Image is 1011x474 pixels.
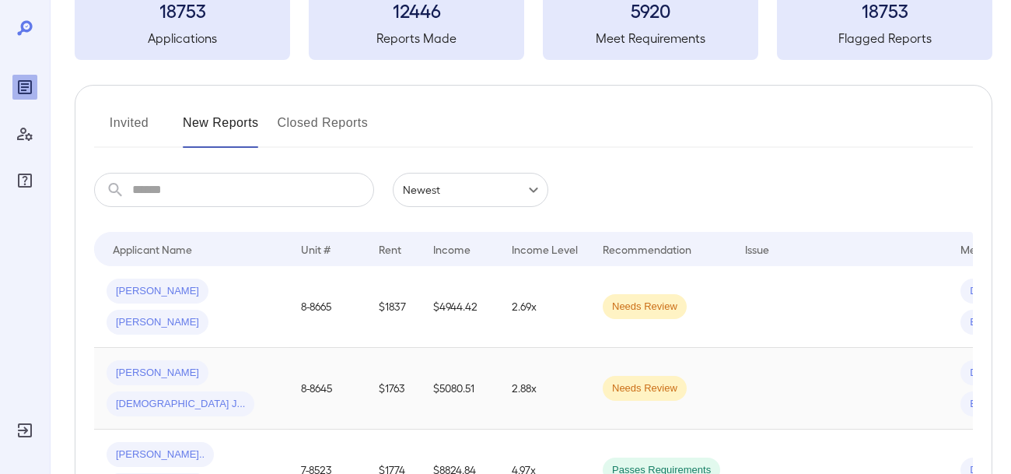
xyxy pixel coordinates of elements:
td: $4944.42 [421,266,499,348]
span: [PERSON_NAME].. [107,448,214,462]
div: Issue [745,240,770,258]
h5: Reports Made [309,29,524,47]
td: 2.88x [499,348,590,430]
button: New Reports [183,111,259,148]
button: Invited [94,111,164,148]
td: 2.69x [499,266,590,348]
div: Reports [12,75,37,100]
div: Income Level [512,240,578,258]
div: Applicant Name [113,240,192,258]
td: $5080.51 [421,348,499,430]
div: FAQ [12,168,37,193]
h5: Applications [75,29,290,47]
div: Unit # [301,240,331,258]
div: Income [433,240,471,258]
div: Method [960,240,999,258]
div: Manage Users [12,121,37,146]
h5: Meet Requirements [543,29,758,47]
td: $1837 [366,266,421,348]
td: 8-8665 [289,266,366,348]
h5: Flagged Reports [777,29,992,47]
span: Needs Review [603,381,687,396]
button: Closed Reports [278,111,369,148]
span: [DEMOGRAPHIC_DATA] J... [107,397,254,412]
div: Recommendation [603,240,691,258]
span: [PERSON_NAME] [107,315,208,330]
div: Log Out [12,418,37,443]
span: [PERSON_NAME] [107,366,208,381]
div: Rent [379,240,404,258]
td: 8-8645 [289,348,366,430]
td: $1763 [366,348,421,430]
span: Needs Review [603,300,687,314]
span: [PERSON_NAME] [107,284,208,299]
div: Newest [393,173,548,207]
